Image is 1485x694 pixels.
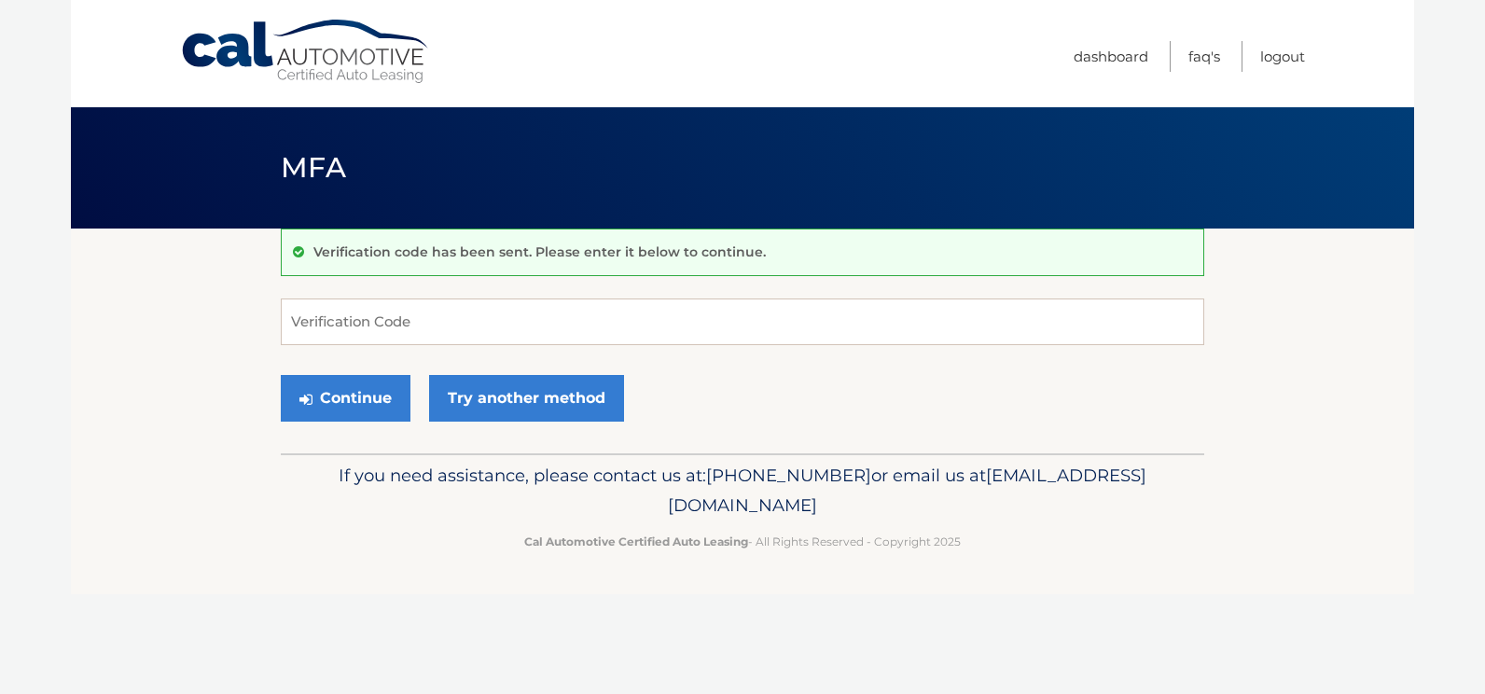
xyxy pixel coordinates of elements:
[180,19,432,85] a: Cal Automotive
[293,461,1192,520] p: If you need assistance, please contact us at: or email us at
[293,532,1192,551] p: - All Rights Reserved - Copyright 2025
[668,465,1146,516] span: [EMAIL_ADDRESS][DOMAIN_NAME]
[281,150,346,185] span: MFA
[1074,41,1148,72] a: Dashboard
[281,298,1204,345] input: Verification Code
[1260,41,1305,72] a: Logout
[524,534,748,548] strong: Cal Automotive Certified Auto Leasing
[429,375,624,422] a: Try another method
[1188,41,1220,72] a: FAQ's
[313,243,766,260] p: Verification code has been sent. Please enter it below to continue.
[706,465,871,486] span: [PHONE_NUMBER]
[281,375,410,422] button: Continue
